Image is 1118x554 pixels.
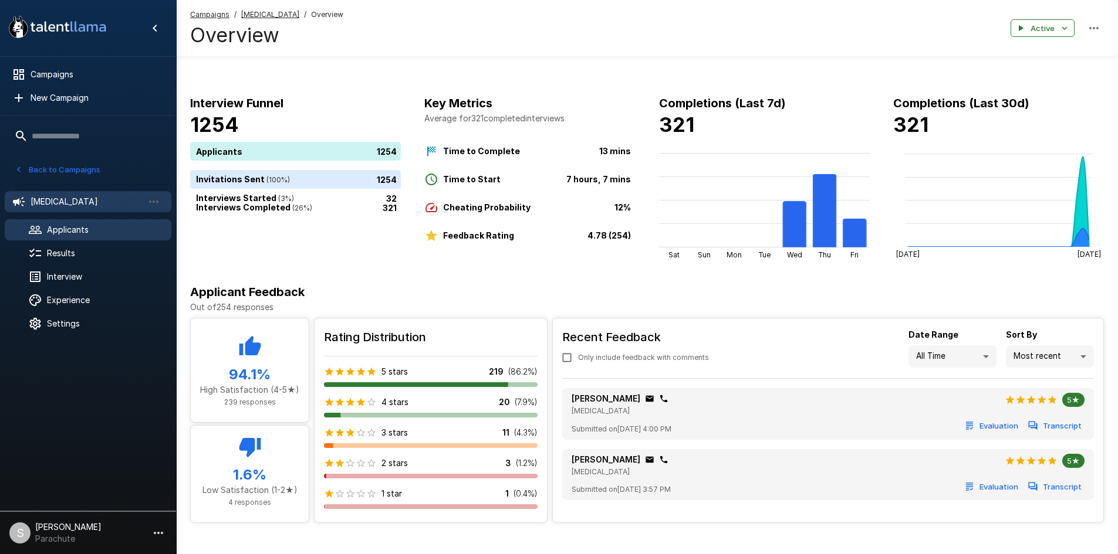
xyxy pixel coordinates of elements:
[224,397,276,406] span: 239 responses
[1006,345,1094,368] div: Most recent
[572,454,640,465] p: [PERSON_NAME]
[508,366,538,378] p: ( 86.2 %)
[572,406,630,415] span: [MEDICAL_DATA]
[578,352,709,363] span: Only include feedback with comments
[505,488,509,499] p: 1
[516,457,538,469] p: ( 1.2 %)
[514,427,538,439] p: ( 4.3 %)
[381,488,402,499] p: 1 star
[443,230,514,240] b: Feedback Rating
[381,427,408,439] p: 3 stars
[1062,395,1085,405] span: 5★
[200,384,299,396] p: High Satisfaction (4-5★)
[196,192,294,205] p: Interviews Started
[572,393,640,405] p: [PERSON_NAME]
[200,484,299,496] p: Low Satisfaction (1-2★)
[786,250,802,259] tspan: Wed
[381,396,408,408] p: 4 stars
[200,465,299,484] h5: 1.6 %
[962,417,1021,435] button: Evaluation
[424,113,635,124] p: Average for 321 completed interviews
[443,174,501,184] b: Time to Start
[424,96,492,110] b: Key Metrics
[818,250,831,259] tspan: Thu
[727,250,742,259] tspan: Mon
[668,250,680,259] tspan: Sat
[377,174,397,186] p: 1254
[1026,417,1085,435] button: Transcript
[587,230,631,240] b: 4.78 (254)
[614,202,631,212] b: 12%
[1011,19,1075,38] button: Active
[1026,478,1085,496] button: Transcript
[659,394,668,403] div: Click to copy
[505,457,511,469] p: 3
[645,394,654,403] div: Click to copy
[502,427,509,439] p: 11
[381,366,408,378] p: 5 stars
[514,488,538,499] p: ( 0.4 %)
[659,96,786,110] b: Completions (Last 7d)
[758,250,771,259] tspan: Tue
[443,146,520,156] b: Time to Complete
[386,192,397,205] p: 32
[383,202,397,214] p: 321
[291,203,312,212] span: ( 26 %)
[381,457,408,469] p: 2 stars
[196,201,312,214] p: Interviews Completed
[443,202,531,212] b: Cheating Probability
[190,96,283,110] b: Interview Funnel
[698,250,711,259] tspan: Sun
[499,396,510,408] p: 20
[566,174,631,184] b: 7 hours, 7 mins
[908,345,997,368] div: All Time
[896,250,920,259] tspan: [DATE]
[1006,329,1037,339] b: Sort By
[377,145,397,158] p: 1254
[228,498,271,507] span: 4 responses
[276,194,294,203] span: ( 3 %)
[893,113,928,137] b: 321
[1062,456,1085,465] span: 5★
[324,328,538,346] h6: Rating Distribution
[645,455,654,464] div: Click to copy
[190,23,343,47] h4: Overview
[572,467,630,476] span: [MEDICAL_DATA]
[1078,250,1101,259] tspan: [DATE]
[850,250,859,259] tspan: Fri
[962,478,1021,496] button: Evaluation
[659,455,668,464] div: Click to copy
[515,396,538,408] p: ( 7.9 %)
[489,366,504,378] p: 219
[200,365,299,384] h5: 94.1 %
[572,423,671,435] span: Submitted on [DATE] 4:00 PM
[659,113,694,137] b: 321
[893,96,1029,110] b: Completions (Last 30d)
[908,329,958,339] b: Date Range
[190,285,305,299] b: Applicant Feedback
[572,484,671,495] span: Submitted on [DATE] 3:57 PM
[190,301,1104,313] p: Out of 254 responses
[562,328,718,346] h6: Recent Feedback
[190,113,239,137] b: 1254
[599,146,631,156] b: 13 mins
